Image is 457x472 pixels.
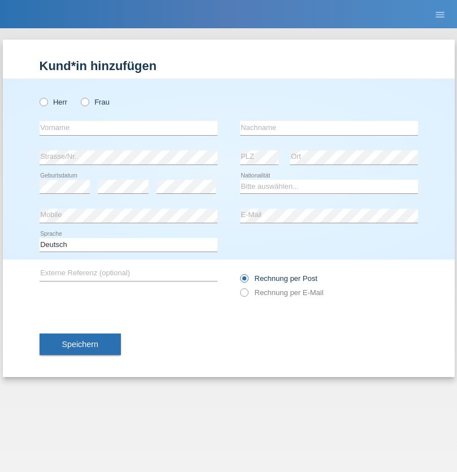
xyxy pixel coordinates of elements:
label: Rechnung per E-Mail [240,288,324,297]
input: Rechnung per E-Mail [240,288,247,302]
label: Rechnung per Post [240,274,317,283]
input: Rechnung per Post [240,274,247,288]
label: Frau [81,98,110,106]
h1: Kund*in hinzufügen [40,59,418,73]
input: Herr [40,98,47,105]
span: Speichern [62,340,98,349]
a: menu [429,11,451,18]
label: Herr [40,98,68,106]
input: Frau [81,98,88,105]
i: menu [434,9,446,20]
button: Speichern [40,334,121,355]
